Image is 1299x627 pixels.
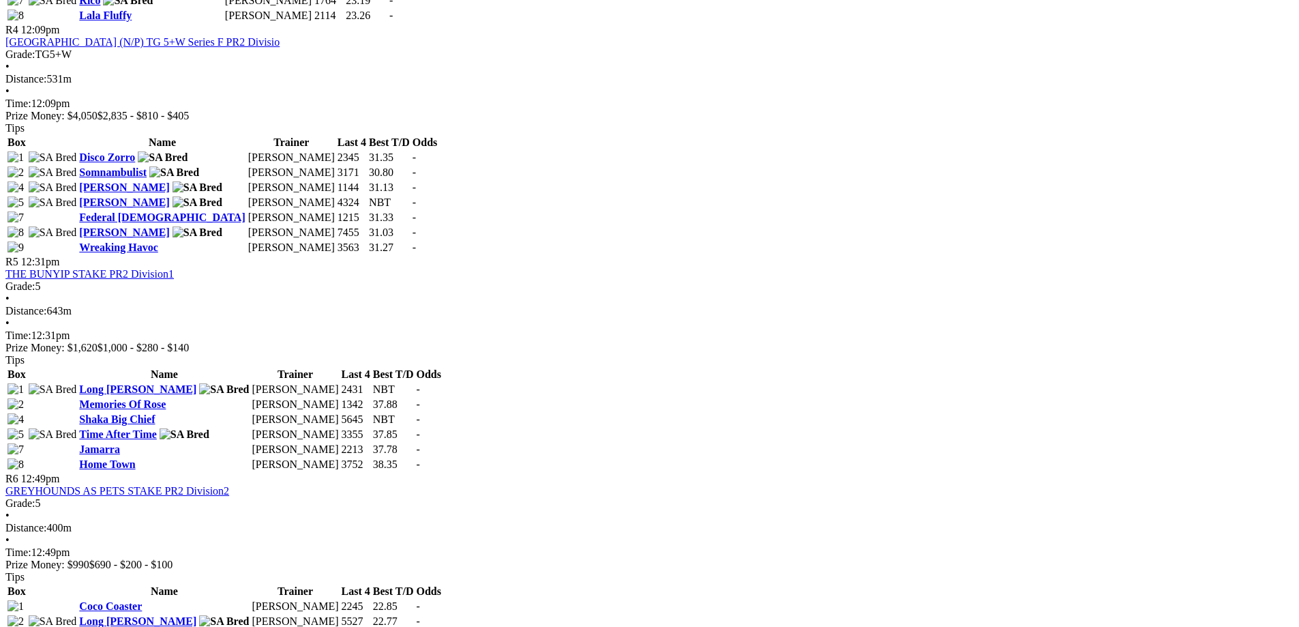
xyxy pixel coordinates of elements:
[5,61,10,72] span: •
[8,368,26,380] span: Box
[417,600,420,612] span: -
[5,98,1294,110] div: 12:09pm
[8,413,24,426] img: 4
[79,166,147,178] a: Somnambulist
[5,98,31,109] span: Time:
[251,600,339,613] td: [PERSON_NAME]
[173,196,222,209] img: SA Bred
[251,413,339,426] td: [PERSON_NAME]
[5,473,18,484] span: R6
[5,330,1294,342] div: 12:31pm
[5,280,1294,293] div: 5
[8,227,24,239] img: 8
[341,585,371,598] th: Last 4
[79,600,142,612] a: Coco Coaster
[413,242,416,253] span: -
[368,166,410,179] td: 30.80
[417,413,420,425] span: -
[5,559,1294,571] div: Prize Money: $990
[79,428,156,440] a: Time After Time
[368,181,410,194] td: 31.13
[337,136,367,149] th: Last 4
[5,522,46,534] span: Distance:
[5,268,174,280] a: THE BUNYIP STAKE PR2 Division1
[248,241,335,254] td: [PERSON_NAME]
[8,151,24,164] img: 1
[413,166,416,178] span: -
[248,151,335,164] td: [PERSON_NAME]
[5,485,229,497] a: GREYHOUNDS AS PETS STAKE PR2 Division2
[79,615,196,627] a: Long [PERSON_NAME]
[251,428,339,441] td: [PERSON_NAME]
[160,428,209,441] img: SA Bred
[8,383,24,396] img: 1
[5,280,35,292] span: Grade:
[341,383,371,396] td: 2431
[417,428,420,440] span: -
[5,48,1294,61] div: TG5+W
[416,585,442,598] th: Odds
[368,241,410,254] td: 31.27
[413,181,416,193] span: -
[248,166,335,179] td: [PERSON_NAME]
[8,600,24,613] img: 1
[248,211,335,224] td: [PERSON_NAME]
[5,305,46,317] span: Distance:
[372,585,415,598] th: Best T/D
[79,227,169,238] a: [PERSON_NAME]
[341,413,371,426] td: 5645
[78,368,250,381] th: Name
[251,383,339,396] td: [PERSON_NAME]
[8,458,24,471] img: 8
[341,398,371,411] td: 1342
[149,166,199,179] img: SA Bred
[78,585,250,598] th: Name
[5,510,10,521] span: •
[337,226,367,239] td: 7455
[5,256,18,267] span: R5
[251,585,339,598] th: Trainer
[8,212,24,224] img: 7
[79,383,196,395] a: Long [PERSON_NAME]
[79,413,155,425] a: Shaka Big Chief
[8,443,24,456] img: 7
[368,196,410,209] td: NBT
[8,10,24,22] img: 8
[337,166,367,179] td: 3171
[29,166,77,179] img: SA Bred
[21,256,60,267] span: 12:31pm
[413,196,416,208] span: -
[79,458,135,470] a: Home Town
[8,196,24,209] img: 5
[5,497,1294,510] div: 5
[337,151,367,164] td: 2345
[79,443,120,455] a: Jamarra
[79,242,158,253] a: Wreaking Havoc
[368,151,410,164] td: 31.35
[5,73,46,85] span: Distance:
[417,458,420,470] span: -
[389,10,393,21] span: -
[341,443,371,456] td: 2213
[5,73,1294,85] div: 531m
[372,398,415,411] td: 37.88
[417,398,420,410] span: -
[5,48,35,60] span: Grade:
[29,428,77,441] img: SA Bred
[29,196,77,209] img: SA Bred
[416,368,442,381] th: Odds
[372,368,415,381] th: Best T/D
[341,368,371,381] th: Last 4
[8,181,24,194] img: 4
[5,330,31,341] span: Time:
[368,226,410,239] td: 31.03
[89,559,173,570] span: $690 - $200 - $100
[5,354,25,366] span: Tips
[21,24,60,35] span: 12:09pm
[199,383,249,396] img: SA Bred
[413,151,416,163] span: -
[345,9,387,23] td: 23.26
[341,458,371,471] td: 3752
[5,534,10,546] span: •
[5,122,25,134] span: Tips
